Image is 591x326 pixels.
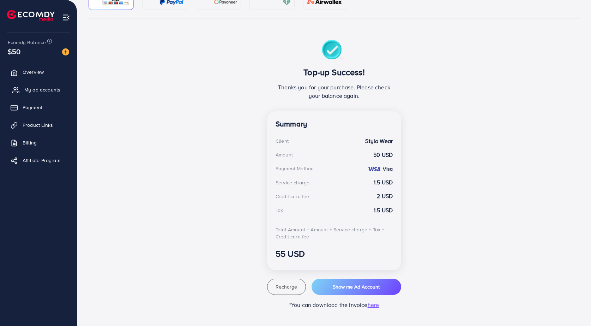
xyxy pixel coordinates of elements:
h3: Top-up Success! [276,67,393,77]
button: Recharge [267,279,306,295]
span: Product Links [23,121,53,129]
span: $50 [7,45,22,58]
img: credit [367,166,381,172]
a: Payment [5,100,72,114]
p: Thanks you for your purchase. Please check your balance again. [276,83,393,100]
a: Overview [5,65,72,79]
span: My ad accounts [24,86,60,93]
a: Billing [5,136,72,150]
span: Show me Ad Account [333,283,380,290]
span: Affiliate Program [23,157,60,164]
div: Total Amount = Amount + Service charge + Tax + Credit card fee [276,226,393,241]
p: *You can download the invoice [267,301,401,309]
span: here [368,301,379,309]
button: Show me Ad Account [312,279,401,295]
a: My ad accounts [5,83,72,97]
strong: 50 USD [373,151,393,159]
span: Recharge [276,283,297,290]
div: Credit card fee [276,193,309,200]
strong: 1.5 USD [374,178,393,186]
img: menu [62,13,70,22]
img: success [322,40,347,61]
span: Overview [23,69,44,76]
img: image [62,48,69,55]
div: Tax [276,207,283,214]
span: Payment [23,104,42,111]
div: Client [276,137,289,144]
span: Ecomdy Balance [8,39,46,46]
div: Amount [276,151,293,158]
h3: 55 USD [276,249,393,259]
strong: 1.5 USD [374,206,393,214]
div: Service charge [276,179,309,186]
span: Billing [23,139,37,146]
h4: Summary [276,120,393,129]
a: Affiliate Program [5,153,72,167]
strong: Visa [383,165,393,172]
iframe: Chat [561,294,586,321]
strong: Stylo Wear [365,137,393,145]
a: Product Links [5,118,72,132]
img: logo [7,10,55,21]
strong: 2 USD [377,192,393,200]
div: Payment Method [276,165,314,172]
